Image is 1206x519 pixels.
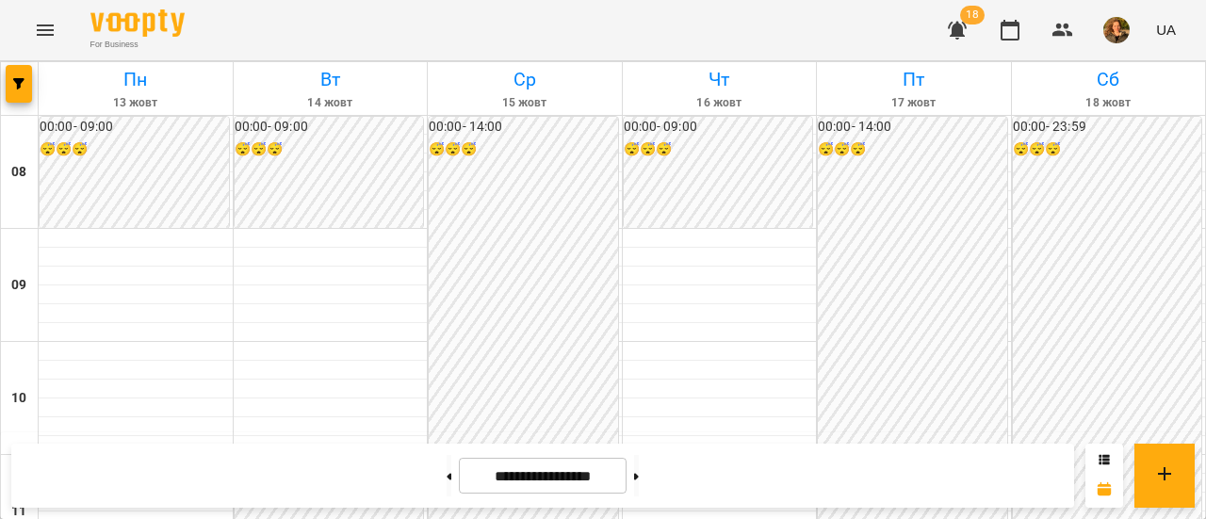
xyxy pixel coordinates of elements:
h6: 😴😴😴 [1013,139,1202,160]
h6: 09 [11,275,26,296]
h6: 00:00 - 14:00 [429,117,618,138]
button: Menu [23,8,68,53]
h6: 10 [11,388,26,409]
h6: Чт [626,65,814,94]
h6: 15 жовт [431,94,619,112]
h6: Ср [431,65,619,94]
h6: 00:00 - 14:00 [818,117,1007,138]
h6: 😴😴😴 [40,139,229,160]
h6: 😴😴😴 [818,139,1007,160]
h6: Сб [1015,65,1203,94]
h6: 08 [11,162,26,183]
h6: 13 жовт [41,94,230,112]
h6: Пт [820,65,1008,94]
img: 511e0537fc91f9a2f647f977e8161626.jpeg [1103,17,1130,43]
h6: 16 жовт [626,94,814,112]
h6: 😴😴😴 [429,139,618,160]
h6: Вт [236,65,425,94]
h6: 00:00 - 23:59 [1013,117,1202,138]
h6: Пн [41,65,230,94]
h6: 00:00 - 09:00 [624,117,813,138]
h6: 17 жовт [820,94,1008,112]
img: Voopty Logo [90,9,185,37]
h6: 14 жовт [236,94,425,112]
h6: 00:00 - 09:00 [235,117,424,138]
span: 18 [960,6,985,24]
h6: 18 жовт [1015,94,1203,112]
span: For Business [90,39,185,51]
h6: 00:00 - 09:00 [40,117,229,138]
button: UA [1149,12,1183,47]
h6: 😴😴😴 [624,139,813,160]
span: UA [1156,20,1176,40]
h6: 😴😴😴 [235,139,424,160]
